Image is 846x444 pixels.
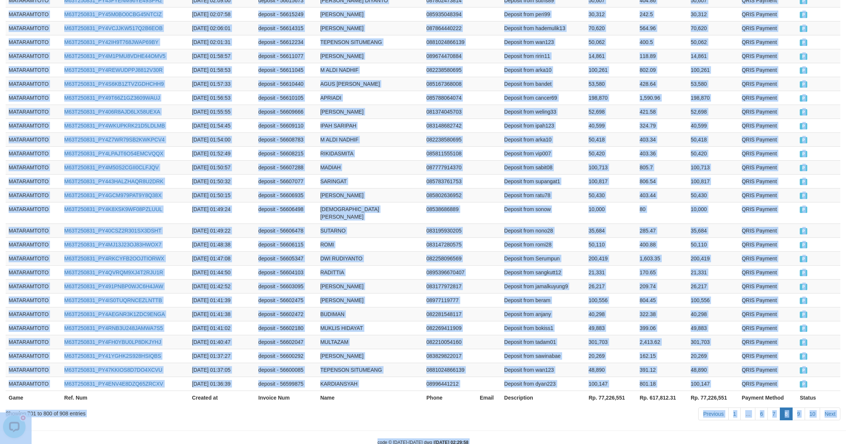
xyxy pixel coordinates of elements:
td: MATARAMTOTO [6,265,61,279]
td: QRIS Payment [739,224,797,237]
td: 400.5 [637,35,688,49]
td: 100,261 [688,63,739,77]
td: 100,713 [585,160,637,174]
td: [PERSON_NAME] [317,188,423,202]
a: M63T250831_PY4QVRQM9XJ4T2RJU1R [64,269,163,275]
td: 322.38 [637,307,688,321]
td: 400.88 [637,237,688,251]
td: 40,599 [688,119,739,132]
td: [DATE] 01:41:39 [189,293,256,307]
td: 200,419 [585,251,637,265]
td: ROMI [317,237,423,251]
td: [PERSON_NAME] [317,21,423,35]
td: 100,817 [688,174,739,188]
td: 403.44 [637,188,688,202]
td: deposit - 56610440 [255,77,317,91]
a: M63T250831_PY443HALZHAQR8U2DRK [64,178,164,184]
td: QRIS Payment [739,7,797,21]
td: 08538686889 [423,202,477,224]
td: MATARAMTOTO [6,160,61,174]
td: Deposit from jamalkuyung9 [501,279,586,293]
td: 083147280575 [423,237,477,251]
td: 242.5 [637,7,688,21]
td: 50,110 [585,237,637,251]
td: 085783761753 [423,174,477,188]
td: Deposit from ratu78 [501,188,586,202]
td: [PERSON_NAME] [317,49,423,63]
a: M63T250831_PY4WKUPKRK21D5LDLMB [64,123,165,129]
td: 50,418 [585,132,637,146]
td: deposit - 56606935 [255,188,317,202]
td: [DATE] 02:06:01 [189,21,256,35]
td: deposit - 56602475 [255,293,317,307]
span: PAID [800,270,807,276]
a: Previous [698,408,728,420]
td: 40,599 [585,119,637,132]
td: QRIS Payment [739,49,797,63]
span: PAID [800,193,807,199]
a: M63T250831_PY491PNBP0WJC6H4JAW [64,283,163,289]
a: 9 [792,408,805,420]
td: MATARAMTOTO [6,146,61,160]
td: 085802636952 [423,188,477,202]
td: 52,698 [688,105,739,119]
td: 428.64 [637,77,688,91]
td: RADITTIA [317,265,423,279]
td: [DATE] 01:50:15 [189,188,256,202]
td: 421.58 [637,105,688,119]
td: 10,000 [585,202,637,224]
td: [PERSON_NAME] [317,293,423,307]
td: 52,698 [585,105,637,119]
td: 805.7 [637,160,688,174]
td: [DATE] 01:49:24 [189,202,256,224]
td: 209.74 [637,279,688,293]
td: QRIS Payment [739,237,797,251]
td: QRIS Payment [739,63,797,77]
td: [DATE] 01:49:22 [189,224,256,237]
span: PAID [800,67,807,74]
td: [DATE] 01:50:57 [189,160,256,174]
td: 21,331 [585,265,637,279]
span: PAID [800,40,807,46]
a: M63T250831_PY4K8XSK9WF08PZLUUL [64,206,162,212]
td: BUDIMAN [317,307,423,321]
td: deposit - 56607077 [255,174,317,188]
a: M63T250831_PY4RNB3U248JAMWA7S5 [64,325,163,331]
a: M63T250831_PY4FH0YBU0LP8DKJYHJ [64,339,161,345]
a: M63T250831_PY4MJ13J23OJ83HWOX7 [64,242,161,248]
td: QRIS Payment [739,91,797,105]
td: DWI RUDIYANTO [317,251,423,265]
a: M63T250831_PY42IH9T768JWAP69BY [64,39,159,45]
a: Next [820,408,840,420]
a: … [740,408,755,420]
a: 1 [728,408,741,420]
td: Deposit from ipah123 [501,119,586,132]
td: 80 [637,202,688,224]
button: Open LiveChat chat widget [3,3,26,26]
td: deposit - 56602180 [255,321,317,335]
td: M ALDI NADHIF [317,132,423,146]
td: deposit - 56606498 [255,202,317,224]
td: 21,331 [688,265,739,279]
td: [DATE] 01:58:57 [189,49,256,63]
td: 198,870 [585,91,637,105]
td: MUKLIS HIDAYAT [317,321,423,335]
span: PAID [800,123,807,129]
a: M63T250831_PY4Z7WR79SB2KWKPCV4 [64,137,165,143]
td: [DATE] 01:56:53 [189,91,256,105]
td: [DATE] 02:01:31 [189,35,256,49]
td: 100,261 [585,63,637,77]
td: QRIS Payment [739,174,797,188]
td: 1,590.96 [637,91,688,105]
td: 50,430 [585,188,637,202]
span: PAID [800,137,807,143]
td: 100,817 [585,174,637,188]
span: PAID [800,151,807,157]
td: Deposit from peri99 [501,7,586,21]
td: 089674470884 [423,49,477,63]
td: TEPENSON SITUMEANG [317,35,423,49]
td: RIKIDASMITA [317,146,423,160]
td: Deposit from nono28 [501,224,586,237]
td: 30,312 [585,7,637,21]
td: [PERSON_NAME] [317,7,423,21]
